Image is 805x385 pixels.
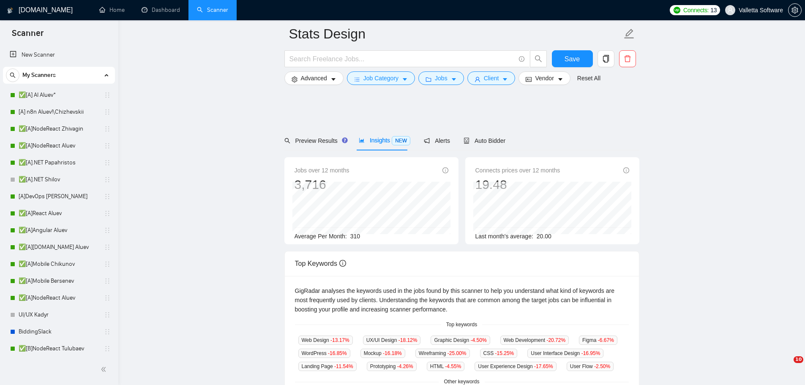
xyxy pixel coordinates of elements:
span: search [530,55,546,63]
span: double-left [101,365,109,374]
a: ✅[A][DOMAIN_NAME] Aluev [19,239,99,256]
span: 13 [710,5,717,15]
span: Web Development [500,336,569,345]
span: -15.25 % [495,350,514,356]
span: -4.55 % [445,363,461,369]
span: -20.72 % [546,337,565,343]
span: -18.12 % [398,337,418,343]
span: holder [104,92,111,98]
span: -17.65 % [534,363,553,369]
a: UI/UX Kadyr [19,306,99,323]
span: bars [354,76,360,82]
button: search [6,68,19,82]
a: ✅[A]NodeReact Aluev [19,289,99,306]
span: robot [464,138,469,144]
a: ✅[A]NodeReact Aluev [19,137,99,154]
span: My Scanners [22,67,56,84]
span: info-circle [442,167,448,173]
span: Mockup [360,349,405,358]
span: -16.95 % [581,350,600,356]
iframe: Intercom live chat [776,356,797,377]
span: Web Design [298,336,353,345]
span: holder [104,328,111,335]
span: Graphic Design [431,336,490,345]
span: Top keywords [441,321,482,329]
a: setting [788,7,802,14]
button: search [530,50,547,67]
span: -16.85 % [328,350,347,356]
span: search [6,72,19,78]
a: New Scanner [10,46,108,63]
input: Search Freelance Jobs... [289,54,515,64]
button: folderJobscaret-down [418,71,464,85]
span: area-chart [359,137,365,143]
span: Landing Page [298,362,357,371]
div: GigRadar analyses the keywords used in the jobs found by this scanner to help you understand what... [295,286,629,314]
span: idcard [526,76,532,82]
span: setting [292,76,297,82]
span: Wireframing [415,349,470,358]
a: ✅[A].NET Shilov [19,171,99,188]
span: copy [598,55,614,63]
span: Preview Results [284,137,345,144]
a: ✅[A]Mobile Chikunov [19,256,99,273]
div: Tooltip anchor [341,137,349,144]
a: ✅[A]Angular Aluev [19,222,99,239]
span: holder [104,345,111,352]
span: holder [104,193,111,200]
span: holder [104,261,111,268]
div: Top Keywords [295,251,629,276]
span: 20.00 [537,233,551,240]
span: Client [484,74,499,83]
a: ✅[A]NodeReact Zhivagin [19,120,99,137]
input: Scanner name... [289,23,622,44]
span: -11.54 % [334,363,353,369]
img: upwork-logo.png [674,7,680,14]
span: User Flow [567,362,614,371]
span: Job Category [363,74,398,83]
span: -16.18 % [383,350,402,356]
span: folder [426,76,431,82]
span: Average Per Month: [295,233,347,240]
span: info-circle [623,167,629,173]
button: Save [552,50,593,67]
span: edit [624,28,635,39]
span: User Experience Design [475,362,556,371]
span: holder [104,159,111,166]
span: user [475,76,480,82]
span: info-circle [519,56,524,62]
a: Reset All [577,74,600,83]
span: WordPress [298,349,350,358]
span: notification [424,138,430,144]
span: holder [104,210,111,217]
span: caret-down [451,76,457,82]
span: -2.50 % [594,363,610,369]
span: holder [104,311,111,318]
button: idcardVendorcaret-down [518,71,570,85]
span: caret-down [330,76,336,82]
span: holder [104,142,111,149]
span: -13.17 % [330,337,349,343]
span: Save [565,54,580,64]
span: -4.50 % [471,337,487,343]
span: caret-down [402,76,408,82]
a: ✅[B]NodeReact Tulubaev [19,340,99,357]
span: Connects: [683,5,709,15]
span: holder [104,227,111,234]
span: holder [104,244,111,251]
span: user [727,7,733,13]
button: barsJob Categorycaret-down [347,71,415,85]
a: ✅[A].NET Papahristos [19,154,99,171]
a: BiddingSlack [19,323,99,340]
a: [A] n8n Aluev!\Chizhevskii [19,104,99,120]
span: -4.26 % [397,363,413,369]
span: Vendor [535,74,554,83]
span: Jobs over 12 months [295,166,349,175]
span: Connects prices over 12 months [475,166,560,175]
span: Prototyping [367,362,417,371]
button: userClientcaret-down [467,71,516,85]
span: User Interface Design [527,349,603,358]
span: 10 [794,356,803,363]
button: copy [598,50,614,67]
